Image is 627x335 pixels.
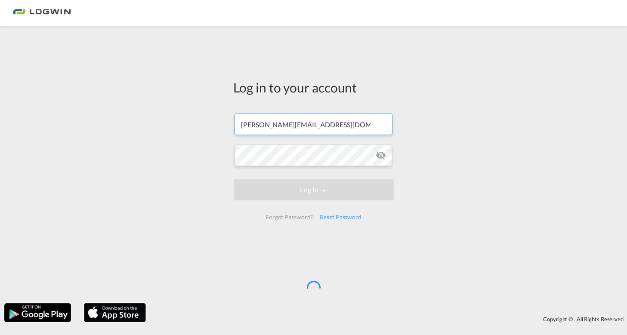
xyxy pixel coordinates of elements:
[3,302,72,323] img: google.png
[150,312,627,326] div: Copyright © . All Rights Reserved
[262,209,316,225] div: Forgot Password?
[234,179,394,200] button: LOGIN
[13,3,71,23] img: bc73a0e0d8c111efacd525e4c8ad7d32.png
[376,150,386,160] md-icon: icon-eye-off
[234,78,394,96] div: Log in to your account
[235,114,392,135] input: Enter email/phone number
[83,302,147,323] img: apple.png
[316,209,365,225] div: Reset Password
